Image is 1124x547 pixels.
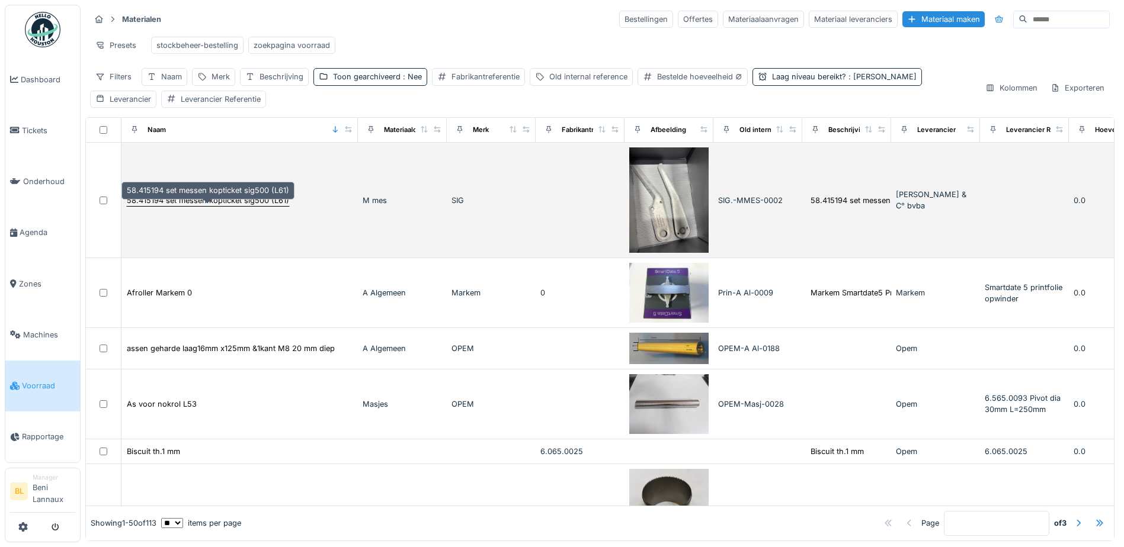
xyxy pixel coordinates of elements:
[33,473,75,510] li: Beni Lannaux
[161,517,241,529] div: items per page
[1054,517,1067,529] strong: of 3
[23,329,75,340] span: Machines
[718,398,798,410] div: OPEM-Masj-0028
[1006,125,1080,135] div: Leverancier Referentie
[629,374,709,434] img: As voor nokrol L53
[811,287,945,298] div: Markem Smartdate5 Printfolie afroller
[985,283,1062,303] span: Smartdate 5 printfolie opwinder
[629,333,709,364] img: assen geharde laag16mm x125mm &1kant M8 20 mm diep
[260,71,303,82] div: Beschrijving
[181,94,261,105] div: Leverancier Referentie
[5,258,80,309] a: Zones
[5,411,80,462] a: Rapportage
[811,195,973,206] div: 58.415194 set messen kopetiket sig500 (L61)
[619,11,673,28] div: Bestellingen
[5,361,80,411] a: Voorraad
[651,125,686,135] div: Afbeelding
[896,288,925,297] span: Markem
[23,176,75,187] span: Onderhoud
[91,517,156,529] div: Showing 1 - 50 of 113
[902,11,985,27] div: Materiaal maken
[451,71,520,82] div: Fabrikantreferentie
[5,207,80,258] a: Agenda
[921,517,939,529] div: Page
[451,195,531,206] div: SIG
[121,182,294,199] div: 58.415194 set messen kopticket sig500 (L61)
[657,71,742,82] div: Bestelde hoeveelheid
[25,12,60,47] img: Badge_color-CXgf-gQk.svg
[20,227,75,238] span: Agenda
[1045,79,1110,96] div: Exporteren
[333,71,422,82] div: Toon gearchiveerd
[451,287,531,298] div: Markem
[127,287,192,298] div: Afroller Markem 0
[739,125,811,135] div: Old internal reference
[10,482,28,500] li: BL
[540,287,620,298] div: 0
[540,446,620,457] div: 6.065.0025
[896,190,966,210] span: [PERSON_NAME] & C° bvba
[980,79,1043,96] div: Kolommen
[549,71,627,82] div: Old internal reference
[22,431,75,442] span: Rapportage
[19,278,75,289] span: Zones
[5,54,80,105] a: Dashboard
[117,14,166,25] strong: Materialen
[846,72,917,81] span: : [PERSON_NAME]
[451,398,531,410] div: OPEM
[90,68,137,85] div: Filters
[21,74,75,85] span: Dashboard
[985,394,1061,414] span: 6.565.0093 Pivot dia 30mm L=250mm
[811,446,864,457] div: Biscuit th.1 mm
[451,343,531,354] div: OPEM
[896,447,917,456] span: Opem
[896,400,917,408] span: Opem
[363,398,442,410] div: Masjes
[127,195,289,206] div: 58.415194 set messen kopticket sig500 (L61)
[401,72,422,81] span: : Nee
[917,125,956,135] div: Leverancier
[156,40,238,51] div: stockbeheer-bestelling
[127,446,180,457] div: Biscuit th.1 mm
[809,11,898,28] div: Materiaal leveranciers
[896,344,917,353] span: Opem
[33,473,75,482] div: Manager
[10,473,75,513] a: BL ManagerBeni Lannaux
[718,195,798,206] div: SIG.-MMES-0002
[629,263,709,323] img: Afroller Markem 0
[363,287,442,298] div: A Algemeen
[629,147,709,253] img: 58.415194 set messen kopticket sig500 (L61)
[22,125,75,136] span: Tickets
[985,447,1027,456] span: 6.065.0025
[723,11,804,28] div: Materiaalaanvragen
[254,40,330,51] div: zoekpagina voorraad
[212,71,230,82] div: Merk
[562,125,623,135] div: Fabrikantreferentie
[718,287,798,298] div: Prin-A Al-0009
[384,125,444,135] div: Materiaalcategorie
[363,195,442,206] div: M mes
[90,37,142,54] div: Presets
[363,343,442,354] div: A Algemeen
[718,343,798,354] div: OPEM-A Al-0188
[5,156,80,207] a: Onderhoud
[22,380,75,391] span: Voorraad
[828,125,869,135] div: Beschrijving
[5,105,80,156] a: Tickets
[473,125,489,135] div: Merk
[127,398,197,410] div: As voor nokrol L53
[127,343,335,354] div: assen geharde laag16mm x125mm &1kant M8 20 mm diep
[110,94,151,105] div: Leverancier
[678,11,718,28] div: Offertes
[772,71,917,82] div: Laag niveau bereikt?
[148,125,166,135] div: Naam
[5,309,80,360] a: Machines
[161,71,182,82] div: Naam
